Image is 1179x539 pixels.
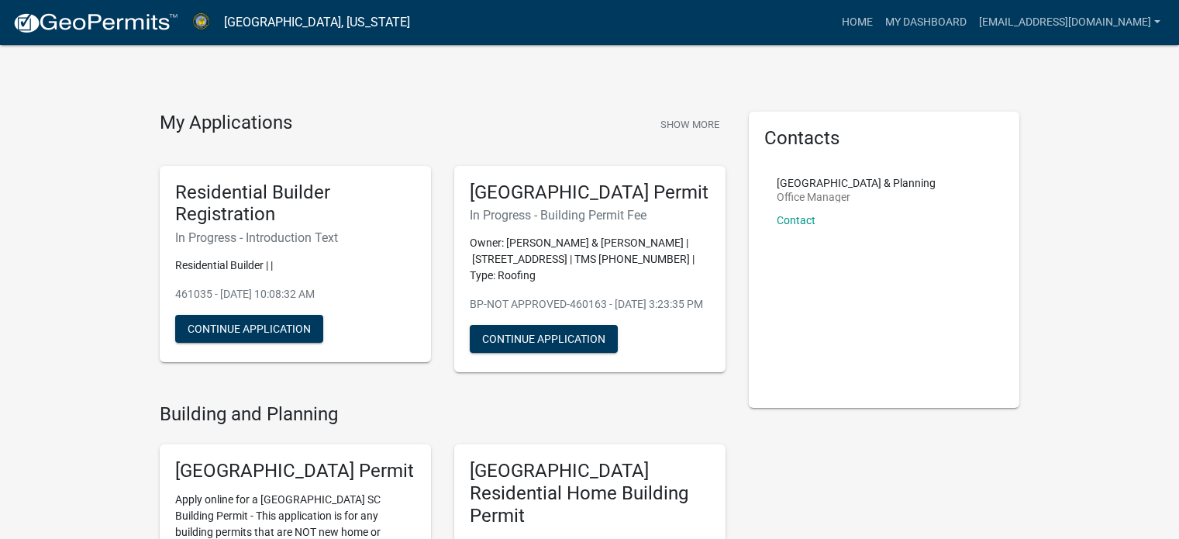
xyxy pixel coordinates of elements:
h6: In Progress - Building Permit Fee [470,208,710,223]
button: Continue Application [175,315,323,343]
h4: My Applications [160,112,292,135]
p: BP-NOT APPROVED-460163 - [DATE] 3:23:35 PM [470,296,710,313]
h5: Contacts [764,127,1005,150]
h6: In Progress - Introduction Text [175,230,415,245]
img: Abbeville County, South Carolina [191,12,212,33]
p: Office Manager [777,192,936,202]
h5: [GEOGRAPHIC_DATA] Permit [470,181,710,204]
button: Show More [654,112,726,137]
p: 461035 - [DATE] 10:08:32 AM [175,286,415,302]
a: Contact [777,214,815,226]
a: [EMAIL_ADDRESS][DOMAIN_NAME] [973,8,1167,37]
h4: Building and Planning [160,403,726,426]
h5: [GEOGRAPHIC_DATA] Permit [175,460,415,482]
p: Owner: [PERSON_NAME] & [PERSON_NAME] | [STREET_ADDRESS] | TMS [PHONE_NUMBER] | Type: Roofing [470,235,710,284]
a: Home [836,8,879,37]
p: Residential Builder | | [175,257,415,274]
h5: Residential Builder Registration [175,181,415,226]
p: [GEOGRAPHIC_DATA] & Planning [777,178,936,188]
a: My Dashboard [879,8,973,37]
button: Continue Application [470,325,618,353]
h5: [GEOGRAPHIC_DATA] Residential Home Building Permit [470,460,710,527]
a: [GEOGRAPHIC_DATA], [US_STATE] [224,9,410,36]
